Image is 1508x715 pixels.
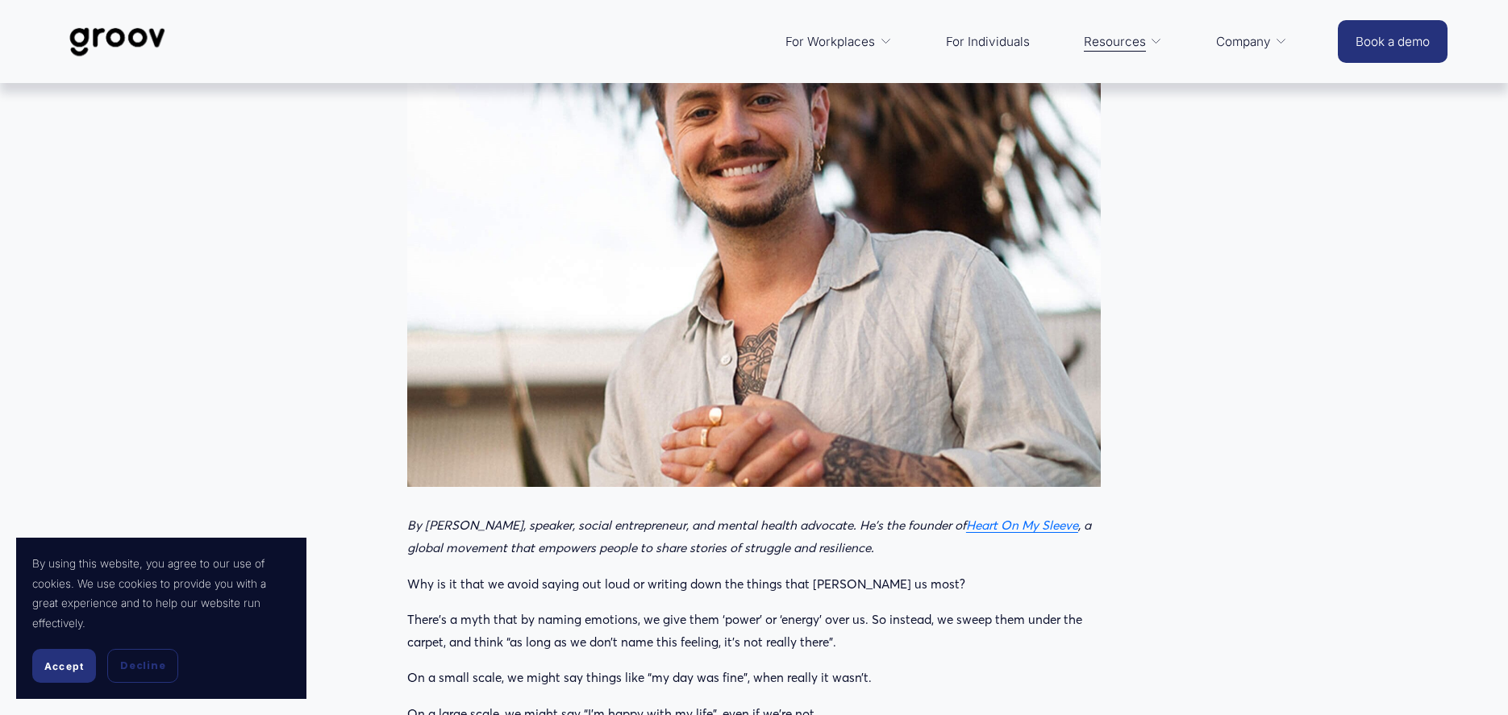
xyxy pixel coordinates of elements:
img: Groov | Workplace Science Platform | Unlock Performance | Drive Results [60,15,174,69]
p: There’s a myth that by naming emotions, we give them ‘power’ or ‘energy’ over us. So instead, we ... [407,609,1101,653]
a: folder dropdown [1208,23,1296,61]
button: Accept [32,649,96,683]
a: folder dropdown [777,23,900,61]
p: On a small scale, we might say things like “my day was fine”, when really it wasn’t. [407,667,1101,689]
a: folder dropdown [1076,23,1171,61]
a: Heart On My Sleeve [966,518,1078,533]
span: Decline [120,659,165,673]
span: For Workplaces [785,31,875,53]
p: By using this website, you agree to our use of cookies. We use cookies to provide you with a grea... [32,554,290,633]
span: Company [1216,31,1271,53]
em: By [PERSON_NAME], speaker, social entrepreneur, and mental health advocate. He’s the founder of [407,518,966,533]
a: For Individuals [938,23,1038,61]
span: Resources [1084,31,1146,53]
button: Decline [107,649,178,683]
span: Accept [44,660,84,672]
a: Book a demo [1338,20,1448,63]
section: Cookie banner [16,538,306,699]
p: Why is it that we avoid saying out loud or writing down the things that [PERSON_NAME] us most? [407,573,1101,596]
